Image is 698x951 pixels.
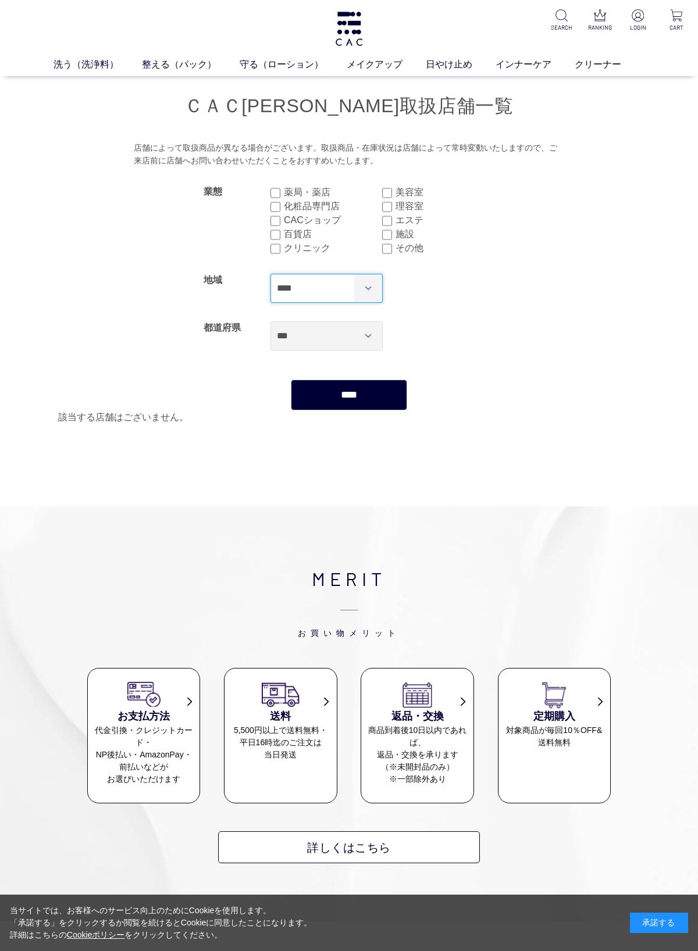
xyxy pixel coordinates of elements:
[225,724,336,761] dd: 5,500円以上で送料無料・ 平日16時迄のご注文は 当日発送
[575,58,644,71] a: クリーナー
[498,724,610,749] dd: 対象商品が毎回10％OFF& 送料無料
[10,904,312,941] div: 当サイトでは、お客様へのサービス向上のためにCookieを使用します。 「承諾する」をクリックするか閲覧を続けるとCookieに同意したことになります。 詳細はこちらの をクリックしてください。
[58,410,640,424] div: 該当する店舗はございません。
[88,724,200,785] dd: 代金引換・クレジットカード・ NP後払い・AmazonPay・ 前払いなどが お選びいただけます
[218,831,480,863] a: 詳しくはこちら
[134,142,565,167] div: 店舗によって取扱商品が異なる場合がございます。取扱商品・在庫状況は店舗によって常時変動いたしますので、ご来店前に店舗へお問い合わせいただくことをおすすめいたします。
[396,213,494,227] label: エステ
[284,199,382,213] label: 化粧品専門店
[284,227,382,241] label: 百貨店
[225,680,336,761] a: 送料 5,500円以上で送料無料・平日16時迄のご注文は当日発送
[88,680,200,785] a: お支払方法 代金引換・クレジットカード・NP後払い・AmazonPay・前払いなどがお選びいただけます
[204,275,222,285] label: 地域
[549,9,574,32] a: SEARCH
[334,12,364,46] img: logo
[142,58,240,71] a: 整える（パック）
[396,227,494,241] label: 施設
[396,241,494,255] label: その他
[347,58,426,71] a: メイクアップ
[626,9,650,32] a: LOGIN
[67,930,125,939] a: Cookieポリシー
[396,185,494,199] label: 美容室
[587,9,612,32] a: RANKING
[284,185,382,199] label: 薬局・薬店
[87,564,611,639] h2: MERIT
[496,58,575,71] a: インナーケア
[204,323,241,333] label: 都道府県
[361,724,473,785] dd: 商品到着後10日以内であれば、 返品・交換を承ります （※未開封品のみ） ※一部除外あり
[396,199,494,213] label: 理容室
[549,23,574,32] p: SEARCH
[630,913,688,933] div: 承諾する
[54,58,142,71] a: 洗う（洗浄料）
[498,709,610,724] h3: 定期購入
[204,187,222,196] label: 業態
[87,592,611,639] span: お買い物メリット
[225,709,336,724] h3: 送料
[626,23,650,32] p: LOGIN
[498,680,610,749] a: 定期購入 対象商品が毎回10％OFF&送料無料
[58,94,640,119] h1: ＣＡＣ[PERSON_NAME]取扱店舗一覧
[361,709,473,724] h3: 返品・交換
[664,23,689,32] p: CART
[664,9,689,32] a: CART
[88,709,200,724] h3: お支払方法
[284,213,382,227] label: CACショップ
[240,58,347,71] a: 守る（ローション）
[587,23,612,32] p: RANKING
[284,241,382,255] label: クリニック
[361,680,473,785] a: 返品・交換 商品到着後10日以内であれば、返品・交換を承ります（※未開封品のみ）※一部除外あり
[426,58,496,71] a: 日やけ止め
